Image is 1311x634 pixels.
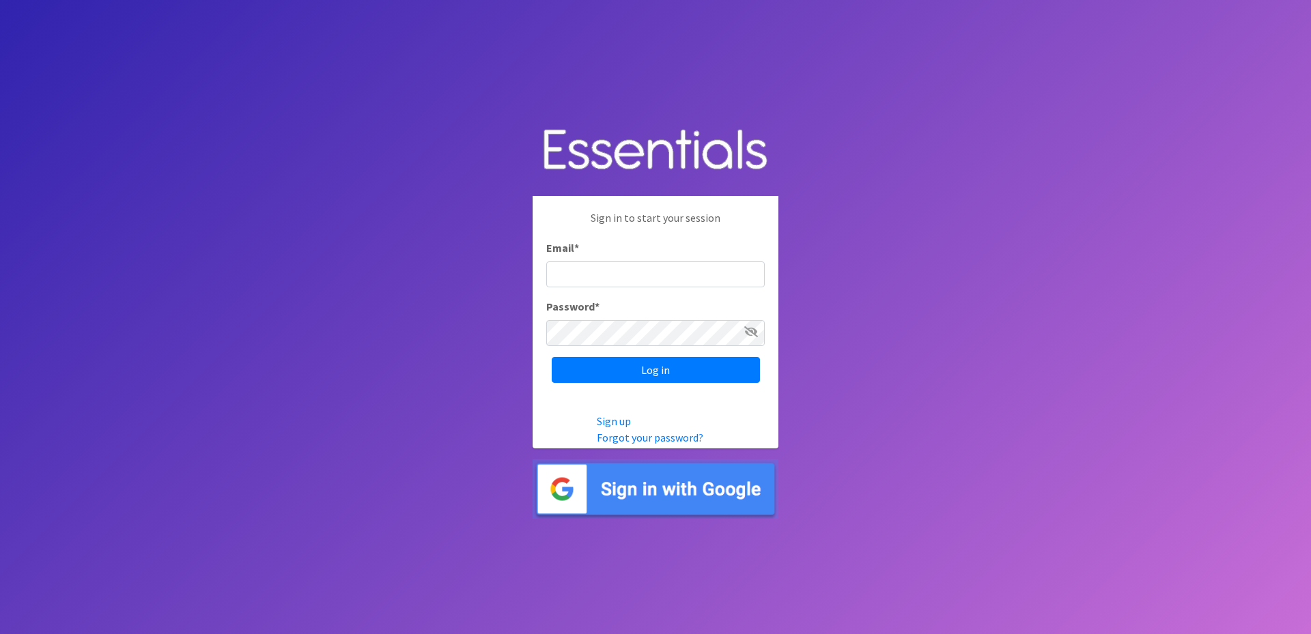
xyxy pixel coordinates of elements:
[574,241,579,255] abbr: required
[546,210,765,240] p: Sign in to start your session
[597,431,703,444] a: Forgot your password?
[546,298,600,315] label: Password
[552,357,760,383] input: Log in
[595,300,600,313] abbr: required
[533,459,778,519] img: Sign in with Google
[597,414,631,428] a: Sign up
[546,240,579,256] label: Email
[533,115,778,186] img: Human Essentials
